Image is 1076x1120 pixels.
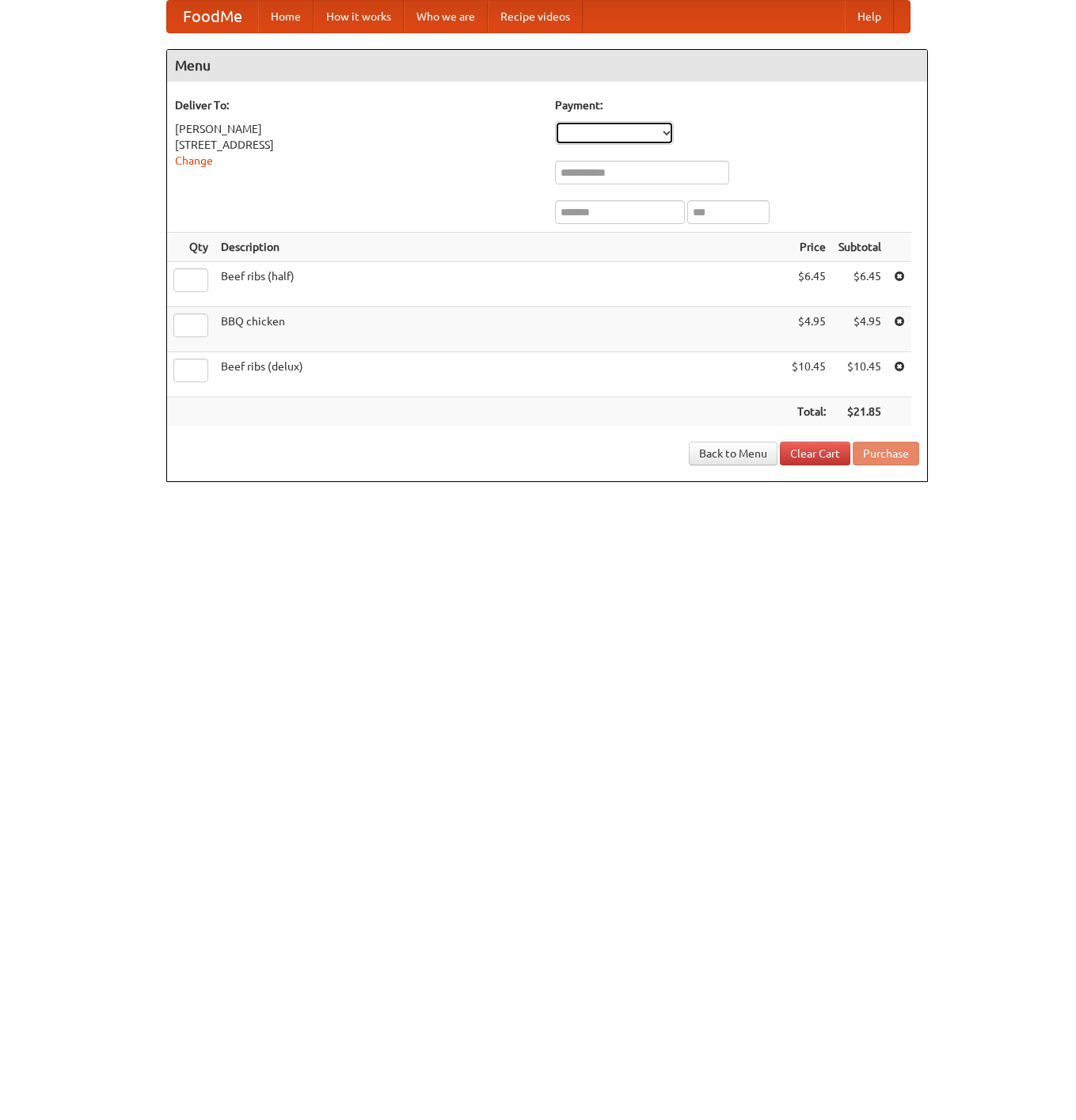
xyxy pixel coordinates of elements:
h5: Deliver To: [175,97,539,113]
a: How it works [314,1,404,32]
td: $4.95 [785,307,832,352]
a: Help [845,1,894,32]
div: [PERSON_NAME] [175,121,539,137]
th: $21.85 [832,397,888,427]
div: [STREET_ADDRESS] [175,137,539,153]
a: Recipe videos [488,1,583,32]
h5: Payment: [555,97,919,113]
td: $4.95 [832,307,888,352]
button: Purchase [853,442,919,465]
td: Beef ribs (delux) [215,352,785,397]
h4: Menu [167,50,927,82]
td: $6.45 [832,262,888,307]
th: Description [215,233,785,262]
a: Home [258,1,314,32]
td: $10.45 [785,352,832,397]
th: Qty [167,233,215,262]
th: Subtotal [832,233,888,262]
td: $10.45 [832,352,888,397]
a: Change [175,154,213,167]
a: Back to Menu [689,442,778,465]
a: FoodMe [167,1,258,32]
td: BBQ chicken [215,307,785,352]
th: Price [785,233,832,262]
th: Total: [785,397,832,427]
a: Clear Cart [780,442,850,465]
a: Who we are [404,1,488,32]
td: Beef ribs (half) [215,262,785,307]
td: $6.45 [785,262,832,307]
